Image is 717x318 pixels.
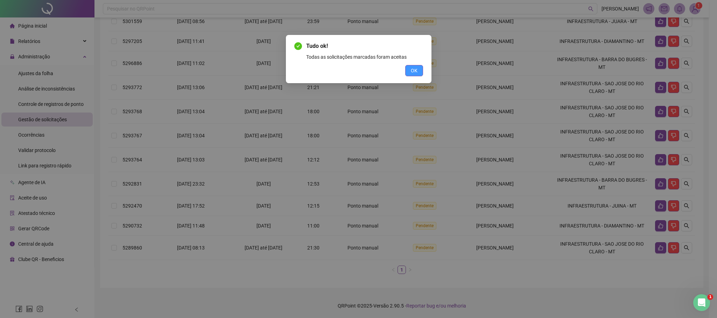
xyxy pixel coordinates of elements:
span: check-circle [294,42,302,50]
iframe: Intercom live chat [693,294,710,311]
span: Tudo ok! [306,42,423,50]
div: Todas as solicitações marcadas foram aceitas [306,53,423,61]
span: OK [411,67,417,74]
span: 1 [708,294,713,300]
button: OK [405,65,423,76]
